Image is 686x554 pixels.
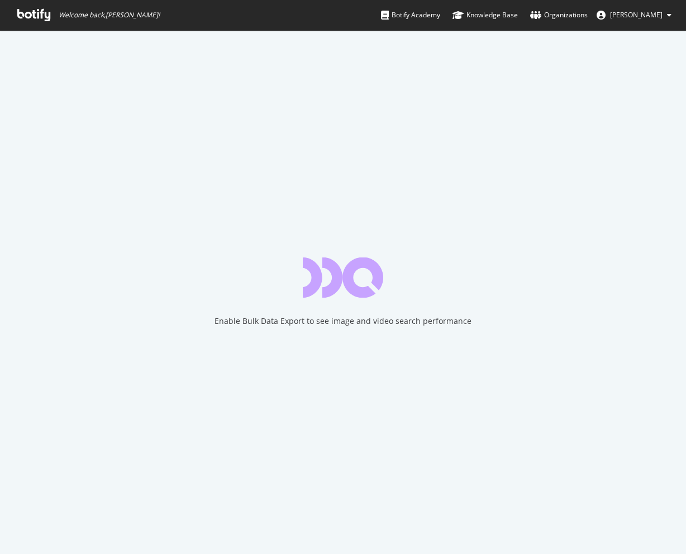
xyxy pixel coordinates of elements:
[588,6,680,24] button: [PERSON_NAME]
[610,10,663,20] span: Zach Chahalis
[303,257,383,298] div: animation
[381,9,440,21] div: Botify Academy
[452,9,518,21] div: Knowledge Base
[530,9,588,21] div: Organizations
[59,11,160,20] span: Welcome back, [PERSON_NAME] !
[215,316,471,327] div: Enable Bulk Data Export to see image and video search performance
